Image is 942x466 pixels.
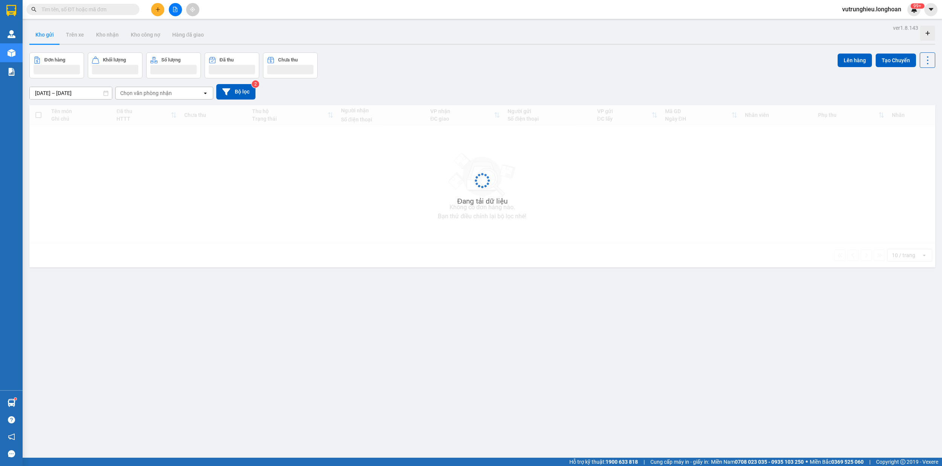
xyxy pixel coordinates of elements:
span: vutrunghieu.longhoan [836,5,907,14]
sup: 2 [252,80,259,88]
button: Lên hàng [838,54,872,67]
div: Khối lượng [103,57,126,63]
span: aim [190,7,195,12]
span: | [869,458,870,466]
strong: 0369 525 060 [831,459,864,465]
span: notification [8,433,15,440]
svg: open [202,90,208,96]
button: Kho nhận [90,26,125,44]
span: Hỗ trợ kỹ thuật: [569,458,638,466]
button: Kho công nợ [125,26,166,44]
button: Trên xe [60,26,90,44]
div: Số lượng [161,57,180,63]
button: Khối lượng [88,52,142,78]
button: caret-down [924,3,937,16]
div: Đang tải dữ liệu [457,196,508,207]
button: Bộ lọc [216,84,255,100]
span: ⚪️ [806,460,808,463]
span: Miền Bắc [810,458,864,466]
div: ver 1.8.143 [893,24,918,32]
input: Tìm tên, số ĐT hoặc mã đơn [41,5,130,14]
img: icon-new-feature [911,6,918,13]
span: question-circle [8,416,15,423]
sup: 1 [14,398,17,400]
strong: 0708 023 035 - 0935 103 250 [735,459,804,465]
button: Đã thu [205,52,259,78]
button: file-add [169,3,182,16]
img: warehouse-icon [8,49,15,57]
button: Chưa thu [263,52,318,78]
span: plus [155,7,161,12]
span: | [644,458,645,466]
sup: 367 [910,3,924,9]
button: Số lượng [146,52,201,78]
button: Tạo Chuyến [876,54,916,67]
button: Kho gửi [29,26,60,44]
button: Đơn hàng [29,52,84,78]
span: file-add [173,7,178,12]
img: logo-vxr [6,5,16,16]
span: Cung cấp máy in - giấy in: [650,458,709,466]
strong: 1900 633 818 [606,459,638,465]
button: aim [186,3,199,16]
span: copyright [900,459,905,464]
div: Chọn văn phòng nhận [120,89,172,97]
div: Chưa thu [278,57,298,63]
input: Select a date range. [30,87,112,99]
span: message [8,450,15,457]
button: Hàng đã giao [166,26,210,44]
button: plus [151,3,164,16]
span: search [31,7,37,12]
div: Đơn hàng [44,57,65,63]
img: warehouse-icon [8,30,15,38]
span: Miền Nam [711,458,804,466]
div: Tạo kho hàng mới [920,26,935,41]
img: warehouse-icon [8,399,15,407]
span: caret-down [928,6,934,13]
img: solution-icon [8,68,15,76]
div: Đã thu [220,57,234,63]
